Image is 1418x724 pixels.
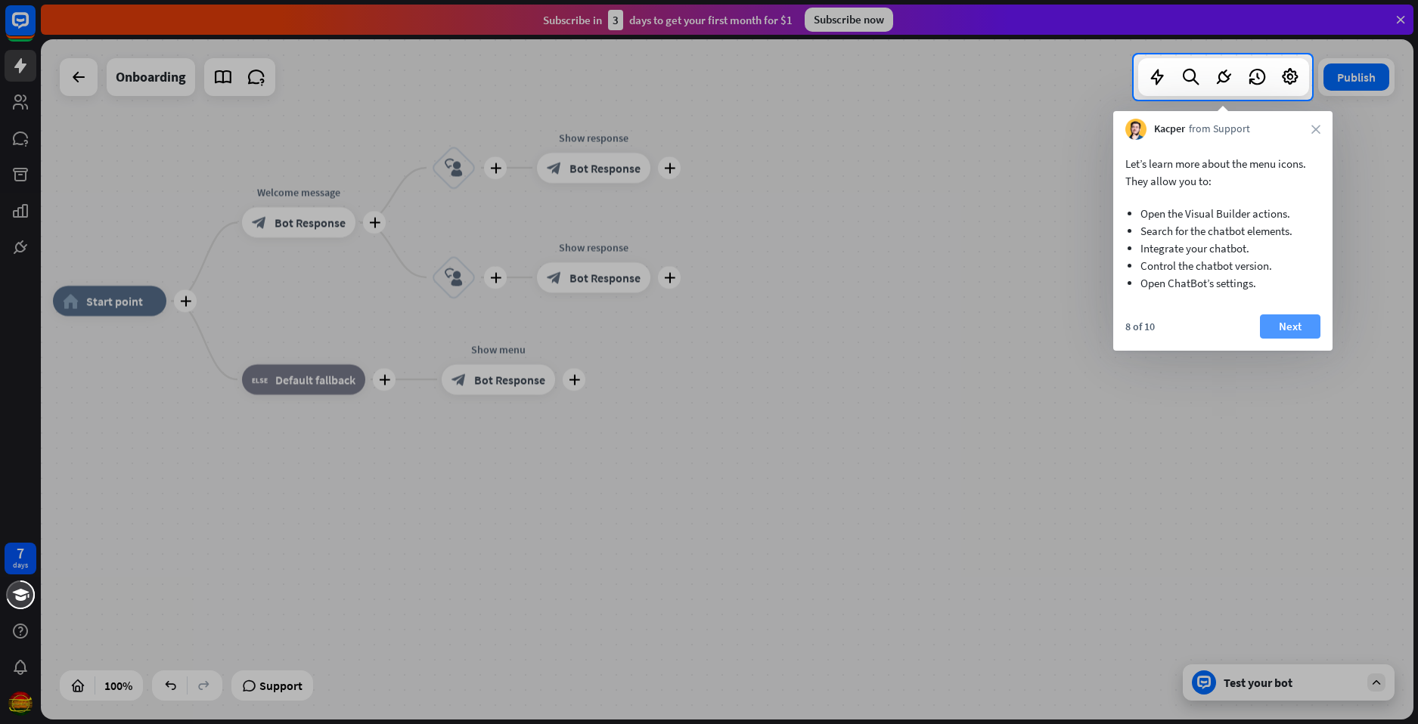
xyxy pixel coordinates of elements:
[1140,240,1305,257] li: Integrate your chatbot.
[1140,257,1305,274] li: Control the chatbot version.
[1154,122,1185,137] span: Kacper
[1189,122,1250,137] span: from Support
[1140,274,1305,292] li: Open ChatBot’s settings.
[1311,125,1320,134] i: close
[1260,314,1320,339] button: Next
[1125,320,1155,333] div: 8 of 10
[12,6,57,51] button: Open LiveChat chat widget
[1140,222,1305,240] li: Search for the chatbot elements.
[1125,155,1320,190] p: Let’s learn more about the menu icons. They allow you to:
[1140,205,1305,222] li: Open the Visual Builder actions.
